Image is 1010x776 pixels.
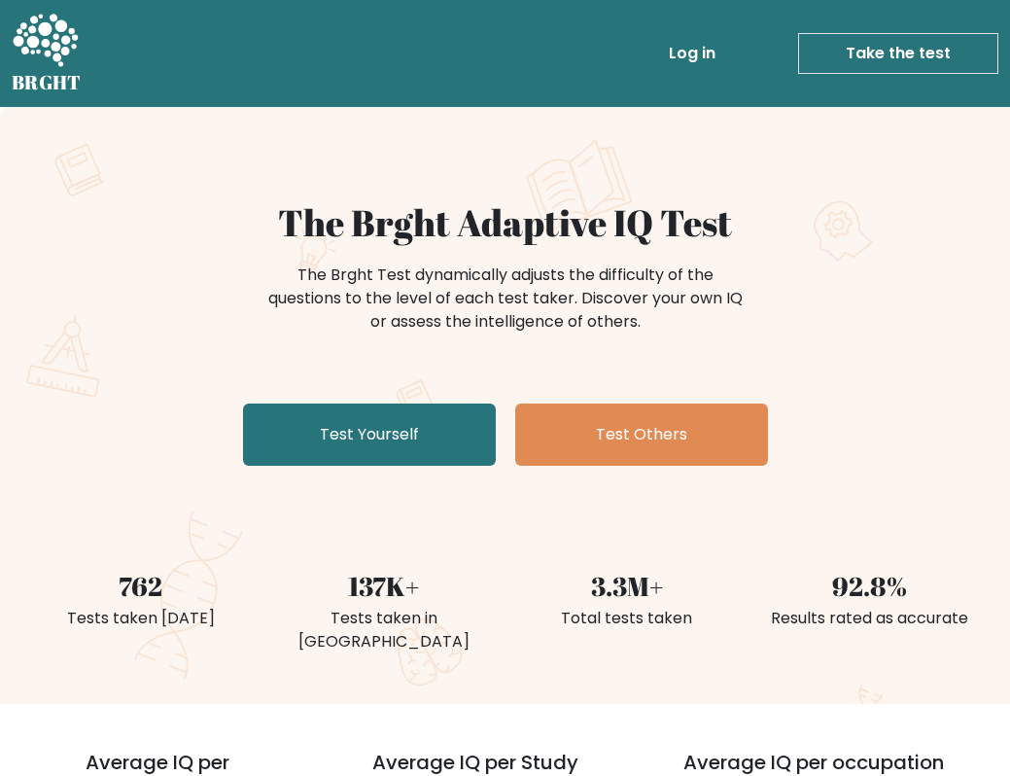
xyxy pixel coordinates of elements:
div: 762 [31,567,251,607]
a: Take the test [798,33,998,74]
a: BRGHT [12,8,82,99]
div: 137K+ [274,567,494,607]
h5: BRGHT [12,71,82,94]
div: Tests taken [DATE] [31,607,251,630]
div: The Brght Test dynamically adjusts the difficulty of the questions to the level of each test take... [262,264,749,334]
div: 92.8% [760,567,980,607]
a: Test Others [515,404,768,466]
div: Total tests taken [517,607,737,630]
a: Log in [661,34,723,73]
div: 3.3M+ [517,567,737,607]
a: Test Yourself [243,404,496,466]
h1: The Brght Adaptive IQ Test [31,200,980,244]
div: Results rated as accurate [760,607,980,630]
div: Tests taken in [GEOGRAPHIC_DATA] [274,607,494,653]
